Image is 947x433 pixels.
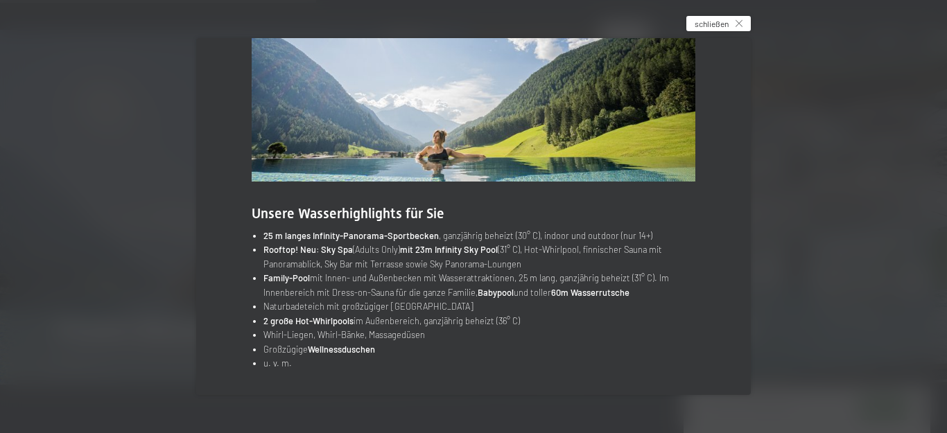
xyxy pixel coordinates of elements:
[252,205,444,222] span: Unsere Wasserhighlights für Sie
[263,229,695,242] li: , ganzjährig beheizt (30° C), indoor und outdoor (nur 14+)
[695,18,729,30] span: schließen
[263,315,354,326] strong: 2 große Hot-Whirlpools
[263,271,695,299] li: mit Innen- und Außenbecken mit Wasserattraktionen, 25 m lang, ganzjährig beheizt (31° C). Im Inne...
[263,272,310,283] strong: Family-Pool
[263,299,695,313] li: Naturbadeteich mit großzügiger [GEOGRAPHIC_DATA]
[263,242,695,271] li: (Adults Only) (31° C), Hot-Whirlpool, finnischer Sauna mit Panoramablick, Sky Bar mit Terrasse so...
[263,356,695,370] li: u. v. m.
[263,230,439,241] strong: 25 m langes Infinity-Panorama-Sportbecken
[551,287,629,298] strong: 60m Wasserrutsche
[263,314,695,328] li: im Außenbereich, ganzjährig beheizt (36° C)
[400,244,498,255] strong: mit 23m Infinity Sky Pool
[263,342,695,356] li: Großzügige
[263,328,695,342] li: Whirl-Liegen, Whirl-Bänke, Massagedüsen
[263,244,353,255] strong: Rooftop! Neu: Sky Spa
[478,287,514,298] strong: Babypool
[308,344,375,355] strong: Wellnessduschen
